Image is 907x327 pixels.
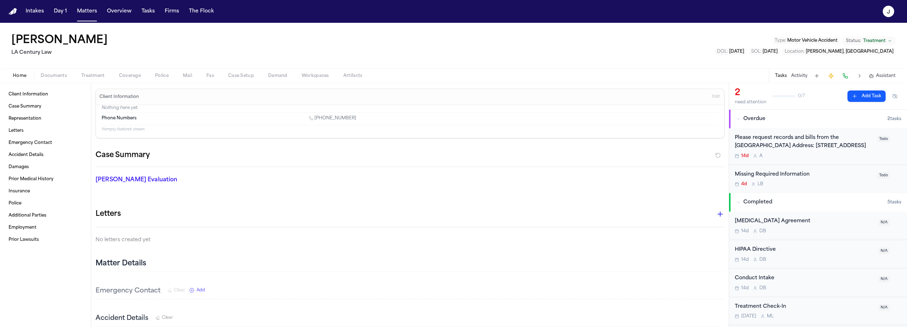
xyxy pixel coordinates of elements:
button: Firms [162,5,182,18]
h2: Case Summary [96,150,150,161]
span: Workspaces [302,73,329,79]
h3: Emergency Contact [96,286,160,296]
span: L B [758,181,763,187]
button: Edit Type: Motor Vehicle Accident [773,37,840,44]
p: [PERSON_NAME] Evaluation [96,176,299,184]
a: Damages [6,161,85,173]
div: Open task: Conduct Intake [729,269,907,297]
div: 2 [735,87,767,99]
span: [PERSON_NAME], [GEOGRAPHIC_DATA] [806,50,893,54]
div: Open task: Retainer Agreement [729,212,907,240]
span: Edit [712,94,720,99]
button: Activity [791,73,808,79]
button: Edit Location: Belflower, CA [783,48,896,55]
button: Matters [74,5,100,18]
span: N/A [878,304,890,311]
span: A [759,153,763,159]
div: Conduct Intake [735,274,874,282]
span: Overdue [743,115,765,123]
span: Treatment [81,73,105,79]
span: Mail [183,73,192,79]
span: Todo [877,172,890,179]
span: Phone Numbers [102,115,137,121]
div: Open task: Missing Required Information [729,165,907,193]
span: N/A [878,276,890,282]
span: Fax [206,73,214,79]
div: [MEDICAL_DATA] Agreement [735,217,874,225]
a: Case Summary [6,101,85,112]
span: D B [759,257,766,263]
div: Treatment Check-In [735,303,874,311]
span: Home [13,73,26,79]
div: need attention [735,99,767,105]
a: Prior Medical History [6,173,85,185]
span: Motor Vehicle Accident [787,38,837,43]
a: Home [9,8,17,15]
a: Intakes [23,5,47,18]
span: DOL : [717,50,728,54]
button: Tasks [139,5,158,18]
button: Overview [104,5,134,18]
span: [DATE] [763,50,778,54]
h1: Letters [96,208,121,220]
div: Open task: HIPAA Directive [729,240,907,269]
span: N/A [878,248,890,254]
button: Add Task [847,90,886,102]
span: 2 task s [887,116,901,122]
a: Call 1 (213) 567-2531 [309,115,356,121]
button: Edit [710,91,722,103]
div: HIPAA Directive [735,246,874,254]
span: 14d [741,228,749,234]
span: Location : [785,50,805,54]
span: N/A [878,219,890,226]
button: Completed5tasks [729,193,907,212]
button: Make a Call [840,71,850,81]
a: Insurance [6,186,85,197]
span: 14d [741,257,749,263]
span: M L [767,313,774,319]
button: Add Task [812,71,822,81]
button: Add New [189,287,205,293]
button: Tasks [775,73,787,79]
a: Emergency Contact [6,137,85,149]
a: Employment [6,222,85,233]
a: Letters [6,125,85,136]
div: Missing Required Information [735,171,873,179]
span: Assistant [876,73,896,79]
span: Todo [877,136,890,142]
a: Day 1 [51,5,70,18]
p: No letters created yet [96,236,724,244]
button: Edit DOL: 2025-07-27 [715,48,746,55]
h3: Accident Details [96,313,148,323]
span: Clear [162,315,173,321]
span: Status: [846,38,861,44]
button: The Flock [186,5,217,18]
span: SOL : [751,50,762,54]
a: Client Information [6,89,85,100]
div: Open task: Please request records and bills from the hospital Riverside University Health System ... [729,128,907,165]
span: Demand [268,73,287,79]
h2: Matter Details [96,259,146,269]
span: Type : [775,38,786,43]
span: 14d [741,285,749,291]
span: D B [759,285,766,291]
span: Artifacts [343,73,363,79]
img: Finch Logo [9,8,17,15]
span: Documents [41,73,67,79]
button: Create Immediate Task [826,71,836,81]
span: Clear [174,287,185,293]
span: Coverage [119,73,141,79]
span: [DATE] [729,50,744,54]
p: 11 empty fields not shown. [102,127,718,132]
button: Clear Emergency Contact [168,287,185,293]
button: Overdue2tasks [729,110,907,128]
button: Hide completed tasks (⌘⇧H) [888,90,901,102]
div: Open task: Treatment Check-In [729,297,907,326]
button: Change status from Treatment [842,37,896,45]
span: 0 / 7 [798,93,805,99]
